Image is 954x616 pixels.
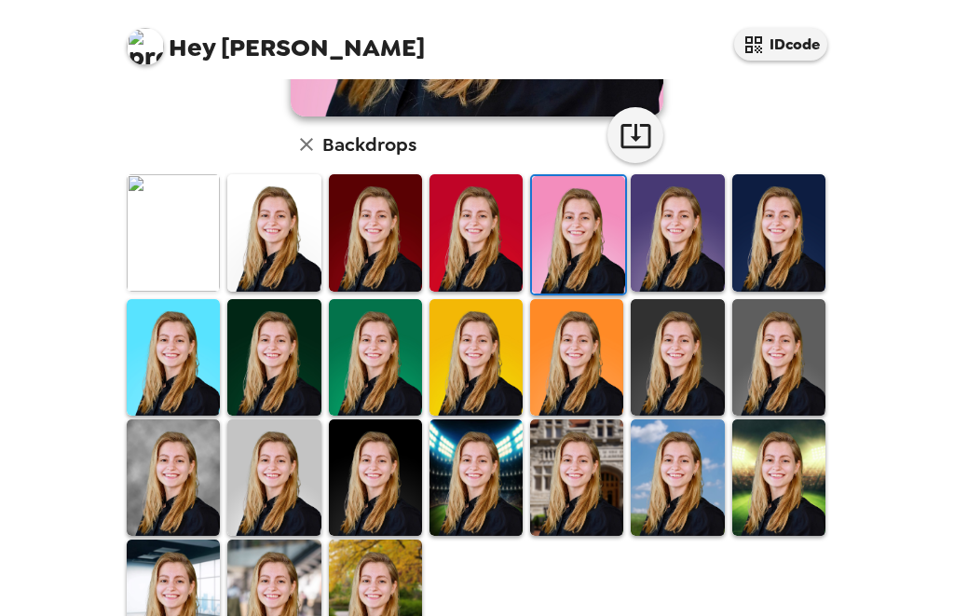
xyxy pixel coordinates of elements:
span: [PERSON_NAME] [127,19,425,61]
span: Hey [169,31,215,64]
h6: Backdrops [322,130,416,159]
img: Original [127,174,220,291]
img: profile pic [127,28,164,65]
button: IDcode [734,28,827,61]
